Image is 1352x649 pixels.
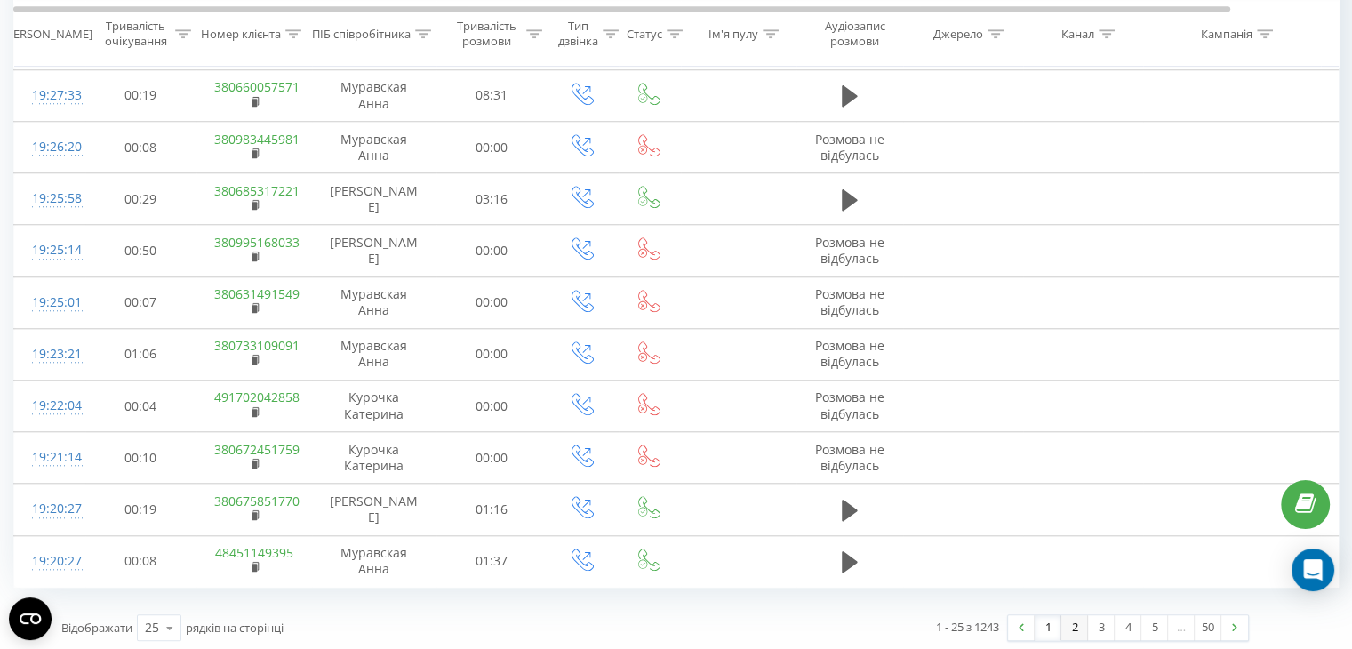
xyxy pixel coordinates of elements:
a: 3 [1088,615,1115,640]
span: Розмова не відбулась [815,234,884,267]
div: 19:26:20 [32,130,68,164]
div: … [1168,615,1195,640]
a: 4 [1115,615,1141,640]
a: 50 [1195,615,1221,640]
td: [PERSON_NAME] [312,484,436,535]
td: 00:00 [436,432,548,484]
div: 25 [145,619,159,637]
td: [PERSON_NAME] [312,173,436,225]
a: 380672451759 [214,441,300,458]
div: Тривалість очікування [100,19,171,49]
a: 380631491549 [214,285,300,302]
a: 380733109091 [214,337,300,354]
td: 00:19 [85,69,196,121]
td: 01:16 [436,484,548,535]
td: Муравская Анна [312,122,436,173]
td: 00:08 [85,122,196,173]
td: 00:19 [85,484,196,535]
a: 380660057571 [214,78,300,95]
div: Статус [627,26,662,41]
div: ПІБ співробітника [312,26,411,41]
div: 19:20:27 [32,492,68,526]
td: 00:29 [85,173,196,225]
td: Курочка Катерина [312,381,436,432]
a: 380983445981 [214,131,300,148]
td: 01:37 [436,535,548,587]
td: 00:00 [436,328,548,380]
td: 00:00 [436,122,548,173]
td: Муравская Анна [312,276,436,328]
a: 380685317221 [214,182,300,199]
td: Муравская Анна [312,69,436,121]
td: 00:08 [85,535,196,587]
div: Тривалість розмови [452,19,522,49]
div: Аудіозапис розмови [812,19,898,49]
div: Тип дзвінка [558,19,598,49]
td: 00:00 [436,225,548,276]
div: 19:22:04 [32,389,68,423]
span: рядків на сторінці [186,620,284,636]
a: 380995168033 [214,234,300,251]
td: 00:00 [436,381,548,432]
div: 1 - 25 з 1243 [936,618,999,636]
span: Розмова не відбулась [815,337,884,370]
div: [PERSON_NAME] [3,26,92,41]
button: Open CMP widget [9,597,52,640]
td: 03:16 [436,173,548,225]
span: Розмова не відбулась [815,441,884,474]
td: 01:06 [85,328,196,380]
span: Відображати [61,620,132,636]
div: 19:23:21 [32,337,68,372]
a: 491702042858 [214,389,300,405]
td: 00:07 [85,276,196,328]
td: 00:50 [85,225,196,276]
div: Канал [1061,26,1094,41]
td: 08:31 [436,69,548,121]
div: 19:25:14 [32,233,68,268]
td: 00:04 [85,381,196,432]
div: 19:20:27 [32,544,68,579]
div: 19:27:33 [32,78,68,113]
div: 19:25:58 [32,181,68,216]
a: 2 [1061,615,1088,640]
td: Муравская Анна [312,535,436,587]
div: Ім'я пулу [708,26,758,41]
div: 19:21:14 [32,440,68,475]
td: Муравская Анна [312,328,436,380]
a: 1 [1035,615,1061,640]
td: 00:10 [85,432,196,484]
td: Курочка Катерина [312,432,436,484]
td: 00:00 [436,276,548,328]
a: 48451149395 [215,544,293,561]
div: Джерело [933,26,983,41]
span: Розмова не відбулась [815,389,884,421]
a: 380675851770 [214,493,300,509]
a: 5 [1141,615,1168,640]
div: Кампанія [1201,26,1252,41]
div: Номер клієнта [201,26,281,41]
span: Розмова не відбулась [815,131,884,164]
span: Розмова не відбулась [815,285,884,318]
td: [PERSON_NAME] [312,225,436,276]
div: 19:25:01 [32,285,68,320]
div: Open Intercom Messenger [1292,549,1334,591]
